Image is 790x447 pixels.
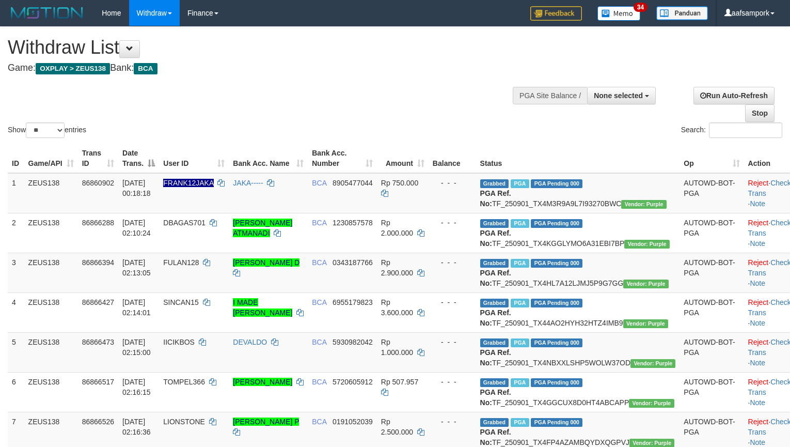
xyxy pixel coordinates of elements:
[333,418,373,426] span: Copy 0191052039 to clipboard
[621,200,666,209] span: Vendor URL: https://trx4.1velocity.biz
[8,332,24,372] td: 5
[82,378,114,386] span: 86866517
[433,337,472,347] div: - - -
[312,219,326,227] span: BCA
[381,179,418,187] span: Rp 750.000
[623,319,668,328] span: Vendor URL: https://trx4.1velocity.biz
[480,189,511,208] b: PGA Ref. No:
[630,359,675,368] span: Vendor URL: https://trx4.1velocity.biz
[680,144,744,173] th: Op: activate to sort column ascending
[36,63,110,74] span: OXPLAY > ZEUS138
[163,179,213,187] span: Nama rekening ada tanda titik/strip, harap diedit
[476,173,680,213] td: TF_250901_TX4M3R9A9L7I93270BWC
[333,298,373,306] span: Copy 6955179823 to clipboard
[511,418,529,427] span: Marked by aafpengsreynich
[381,418,413,436] span: Rp 2.500.000
[308,144,377,173] th: Bank Acc. Number: activate to sort column ascending
[159,144,229,173] th: User ID: activate to sort column ascending
[312,378,326,386] span: BCA
[709,122,782,138] input: Search:
[82,418,114,426] span: 86866526
[229,144,308,173] th: Bank Acc. Name: activate to sort column ascending
[8,63,516,73] h4: Game: Bank:
[629,399,674,408] span: Vendor URL: https://trx4.1velocity.biz
[381,338,413,357] span: Rp 1.000.000
[233,258,299,267] a: [PERSON_NAME] D
[163,338,195,346] span: IICIKBOS
[750,239,765,248] a: Note
[476,213,680,253] td: TF_250901_TX4KGGLYMO6A31EBI7BP
[480,219,509,228] span: Grabbed
[680,292,744,332] td: AUTOWD-BOT-PGA
[480,259,509,268] span: Grabbed
[748,418,769,426] a: Reject
[82,338,114,346] span: 86866473
[748,378,769,386] a: Reject
[750,279,765,287] a: Note
[163,418,205,426] span: LIONSTONE
[134,63,157,74] span: BCA
[433,218,472,228] div: - - -
[531,259,582,268] span: PGA Pending
[122,418,151,436] span: [DATE] 02:16:36
[748,179,769,187] a: Reject
[511,378,529,387] span: Marked by aafpengsreynich
[163,298,198,306] span: SINCAN15
[480,299,509,307] span: Grabbed
[122,378,151,396] span: [DATE] 02:16:15
[748,338,769,346] a: Reject
[233,338,267,346] a: DEVALDO
[8,253,24,292] td: 3
[693,87,775,104] a: Run Auto-Refresh
[333,338,373,346] span: Copy 5930982042 to clipboard
[531,299,582,307] span: PGA Pending
[597,6,641,21] img: Button%20Memo.svg
[333,219,373,227] span: Copy 1230857578 to clipboard
[433,178,472,188] div: - - -
[8,213,24,253] td: 2
[122,179,151,197] span: [DATE] 00:18:18
[233,219,292,237] a: [PERSON_NAME] ATMANADI
[748,298,769,306] a: Reject
[623,280,668,288] span: Vendor URL: https://trx4.1velocity.biz
[163,219,206,227] span: DBAGAS701
[312,418,326,426] span: BCA
[8,37,516,58] h1: Withdraw List
[748,258,769,267] a: Reject
[82,179,114,187] span: 86860902
[480,348,511,367] b: PGA Ref. No:
[24,372,78,412] td: ZEUS138
[233,418,299,426] a: [PERSON_NAME] P
[24,253,78,292] td: ZEUS138
[750,398,765,407] a: Note
[8,5,86,21] img: MOTION_logo.png
[333,258,373,267] span: Copy 0343187766 to clipboard
[511,338,529,347] span: Marked by aafpengsreynich
[381,378,418,386] span: Rp 507.957
[381,219,413,237] span: Rp 2.000.000
[750,438,765,446] a: Note
[24,173,78,213] td: ZEUS138
[511,219,529,228] span: Marked by aafpengsreynich
[531,338,582,347] span: PGA Pending
[680,213,744,253] td: AUTOWD-BOT-PGA
[78,144,118,173] th: Trans ID: activate to sort column ascending
[748,219,769,227] a: Reject
[122,258,151,277] span: [DATE] 02:13:05
[476,372,680,412] td: TF_250901_TX4GGCUX8D0HT4ABCAPP
[433,417,472,427] div: - - -
[480,428,511,446] b: PGA Ref. No:
[82,258,114,267] span: 86866394
[480,388,511,407] b: PGA Ref. No:
[476,253,680,292] td: TF_250901_TX4HL7A12LJMJ5P9G7GG
[680,173,744,213] td: AUTOWD-BOT-PGA
[24,332,78,372] td: ZEUS138
[429,144,476,173] th: Balance
[476,332,680,372] td: TF_250901_TX4NBXXLSHP5WOLW37OD
[634,3,647,12] span: 34
[480,229,511,248] b: PGA Ref. No:
[122,219,151,237] span: [DATE] 02:10:24
[531,378,582,387] span: PGA Pending
[312,298,326,306] span: BCA
[480,378,509,387] span: Grabbed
